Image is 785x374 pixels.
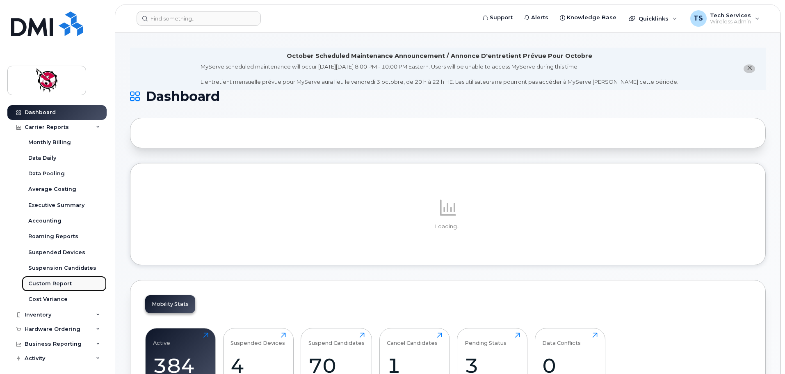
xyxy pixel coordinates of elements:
p: Loading... [145,223,751,230]
div: MyServe scheduled maintenance will occur [DATE][DATE] 8:00 PM - 10:00 PM Eastern. Users will be u... [201,63,678,86]
div: Cancel Candidates [387,333,438,346]
div: October Scheduled Maintenance Announcement / Annonce D'entretient Prévue Pour Octobre [287,52,592,60]
button: close notification [744,64,755,73]
div: Suspend Candidates [308,333,365,346]
div: Active [153,333,170,346]
div: Suspended Devices [230,333,285,346]
div: Pending Status [465,333,507,346]
div: Data Conflicts [542,333,581,346]
span: Dashboard [146,90,220,103]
